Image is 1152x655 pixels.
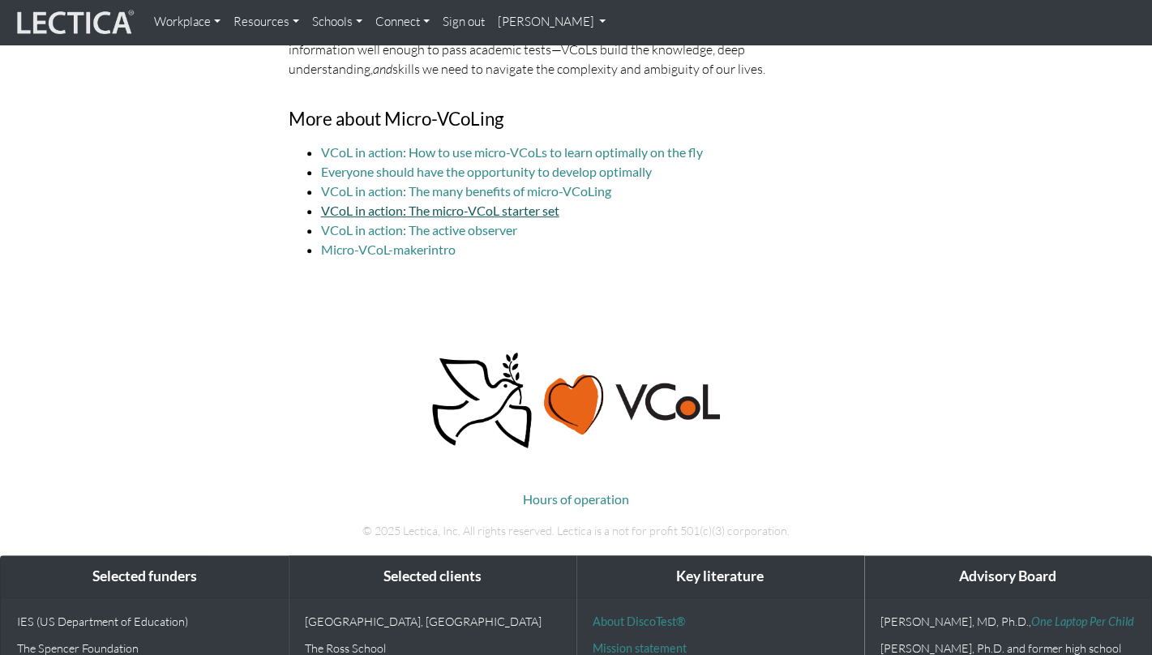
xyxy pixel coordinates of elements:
a: Schools [306,6,369,38]
p: IES (US Department of Education) [17,614,272,628]
img: lecticalive [13,7,135,38]
a: Micro-VCoL-maker [321,242,428,257]
p: The Ross School [305,641,559,655]
a: Hours of operation [523,491,629,507]
a: Connect [369,6,436,38]
p: The Spencer Foundation [17,641,272,655]
a: About DiscoTest® [593,614,685,628]
a: One Laptop Per Child [1031,614,1134,628]
a: VCoL in action: The many benefits of micro-VCoLing [321,183,611,199]
p: © 2025 Lectica, Inc. All rights reserved. Lectica is a not for profit 501(c)(3) corporation. [126,522,1026,540]
div: Selected funders [1,556,288,597]
a: Sign out [436,6,491,38]
h3: More about Micro-VCoLing [289,109,864,130]
a: VCoL in action: The micro-VCoL starter set [321,203,559,218]
div: Advisory Board [864,556,1151,597]
p: [GEOGRAPHIC_DATA], [GEOGRAPHIC_DATA] [305,614,559,628]
a: Workplace [148,6,227,38]
a: Mission statement [593,641,687,655]
i: and [373,61,392,77]
a: [PERSON_NAME] [491,6,613,38]
p: Unlike conventional study skills—which are designed primarily to help students learn factual info... [289,20,864,79]
div: Selected clients [289,556,576,597]
a: VCoL in action: How to use micro-VCoLs to learn optimally on the fly [321,144,703,160]
img: Peace, love, VCoL [427,350,724,451]
a: intro [428,242,456,257]
a: Everyone should have the opportunity to develop optimally [321,164,652,179]
a: VCoL in action: The active observer [321,222,517,238]
a: Resources [227,6,306,38]
div: Key literature [576,556,863,597]
p: [PERSON_NAME], MD, Ph.D., [880,614,1135,628]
